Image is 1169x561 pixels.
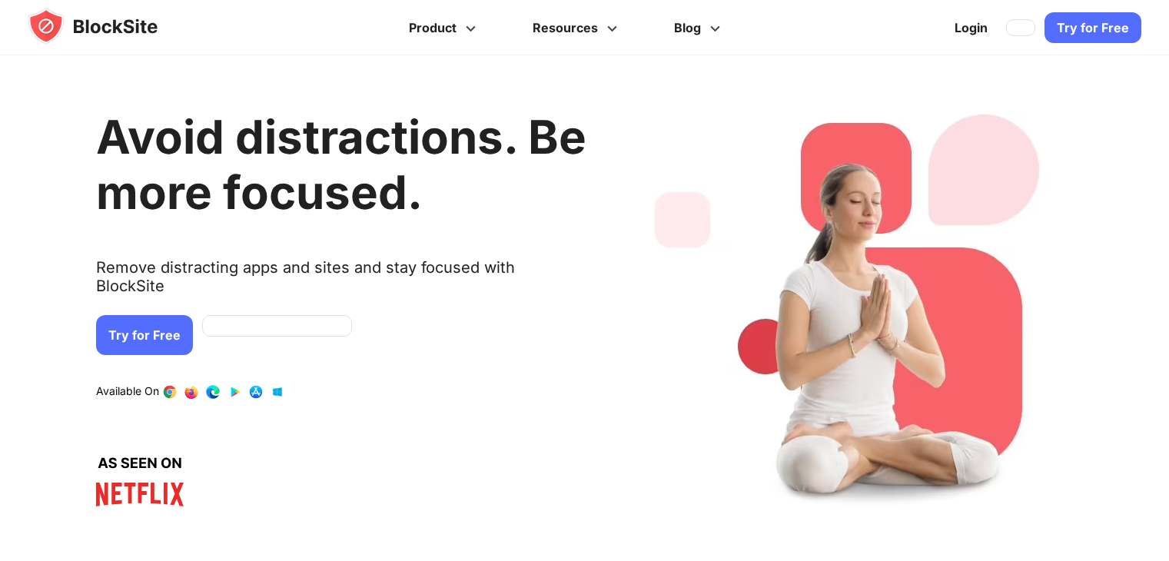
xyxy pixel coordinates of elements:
[1044,12,1141,43] a: Try for Free
[96,109,586,220] h1: Avoid distractions. Be more focused.
[945,9,997,46] a: Login
[28,8,188,45] img: blocksite-icon.5d769676.svg
[96,384,159,400] text: Available On
[96,258,586,307] text: Remove distracting apps and sites and stay focused with BlockSite
[96,315,193,355] a: Try for Free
